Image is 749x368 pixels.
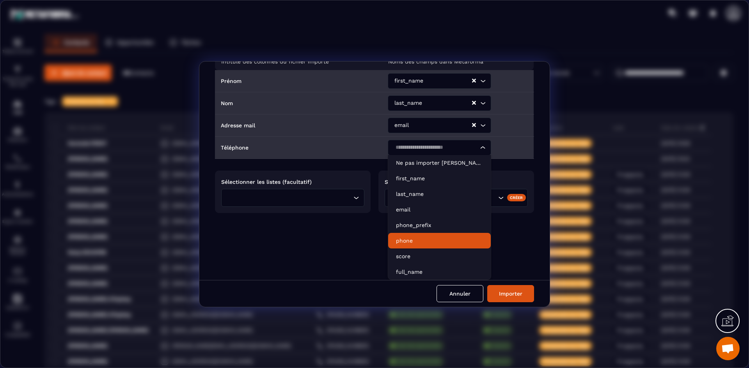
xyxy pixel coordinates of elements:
[716,337,740,360] div: Ouvrir le chat
[388,95,491,111] div: Search for option
[396,159,483,167] p: Ne pas importer ce champ
[424,99,471,107] input: Search for option
[221,122,255,129] p: Adresse mail
[396,252,483,260] p: score
[393,121,411,130] span: email
[388,58,483,65] p: Noms des champs dans Metaforma
[396,221,483,229] p: phone_prefix
[411,121,471,130] input: Search for option
[396,174,483,182] p: first_name
[396,190,483,198] p: last_name
[393,77,425,85] span: first_name
[385,179,528,185] p: Sélectionner les étiquettes (facultatif)
[487,285,534,302] button: Importer
[472,78,476,84] button: Clear Selected
[437,285,483,302] button: Annuler
[472,122,476,128] button: Clear Selected
[472,100,476,106] button: Clear Selected
[221,100,233,106] p: Nom
[393,99,424,107] span: last_name
[396,206,483,213] p: email
[221,179,364,185] p: Sélectionner les listes (facultatif)
[388,118,491,133] div: Search for option
[385,189,528,207] div: Search for option
[221,144,248,151] p: Téléphone
[221,78,241,84] p: Prénom
[221,58,329,65] p: Intitulé des colonnes du fichier importé
[393,143,478,152] input: Search for option
[388,73,491,89] div: Search for option
[425,77,471,85] input: Search for option
[388,140,491,155] div: Search for option
[507,194,526,201] div: Créer
[230,194,351,202] input: Search for option
[396,237,483,245] p: phone
[221,189,364,207] div: Search for option
[396,268,483,276] p: full_name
